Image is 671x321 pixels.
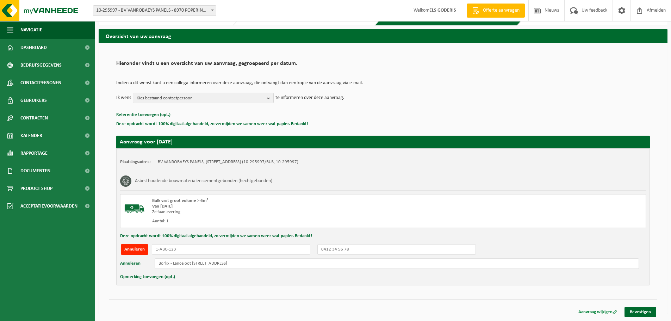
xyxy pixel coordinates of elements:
span: Rapportage [20,144,48,162]
strong: Aanvraag voor [DATE] [120,139,173,145]
strong: Van [DATE] [152,204,173,209]
span: Contracten [20,109,48,127]
strong: Plaatsingsadres: [120,160,151,164]
input: 1-ABC-123 [152,244,310,255]
p: te informeren over deze aanvraag. [275,93,344,103]
button: Annuleren [120,258,141,269]
img: BL-SO-LV.png [124,198,145,219]
p: Indien u dit wenst kunt u een collega informeren over deze aanvraag, die ontvangt dan een kopie v... [116,81,650,86]
span: Acceptatievoorwaarden [20,197,77,215]
p: Ik wens [116,93,131,103]
td: BV VANROBAEYS PANELS, [STREET_ADDRESS] (10-295997/BUS, 10-295997) [158,159,298,165]
span: Documenten [20,162,50,180]
input: Uw referentie voor deze aanvraag [155,258,639,269]
strong: ELS GODERIS [429,8,456,13]
div: Aantal: 1 [152,218,411,224]
span: 10-295997 - BV VANROBAEYS PANELS - 8970 POPERINGE, BENELUXLAAN 12 [93,6,216,16]
h2: Overzicht van uw aanvraag [99,29,667,43]
a: Offerte aanvragen [467,4,525,18]
button: Annuleren [121,244,148,255]
span: Bedrijfsgegevens [20,56,62,74]
input: 0412 34 56 78 [317,244,476,255]
span: Bulk vast groot volume > 6m³ [152,198,208,203]
span: Kies bestaand contactpersoon [137,93,264,104]
span: Kalender [20,127,42,144]
button: Kies bestaand contactpersoon [133,93,274,103]
span: Dashboard [20,39,47,56]
div: Zelfaanlevering [152,209,411,215]
span: Product Shop [20,180,52,197]
span: Navigatie [20,21,42,39]
span: Offerte aanvragen [481,7,521,14]
button: Referentie toevoegen (opt.) [116,110,170,119]
button: Deze opdracht wordt 100% digitaal afgehandeld, zo vermijden we samen weer wat papier. Bedankt! [120,232,312,241]
a: Bevestigen [625,307,656,317]
h3: Asbesthoudende bouwmaterialen cementgebonden (hechtgebonden) [135,175,272,187]
span: Contactpersonen [20,74,61,92]
a: Aanvraag wijzigen [573,307,622,317]
span: Gebruikers [20,92,47,109]
button: Opmerking toevoegen (opt.) [120,272,175,282]
h2: Hieronder vindt u een overzicht van uw aanvraag, gegroepeerd per datum. [116,61,650,70]
span: 10-295997 - BV VANROBAEYS PANELS - 8970 POPERINGE, BENELUXLAAN 12 [93,5,216,16]
button: Deze opdracht wordt 100% digitaal afgehandeld, zo vermijden we samen weer wat papier. Bedankt! [116,119,308,129]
